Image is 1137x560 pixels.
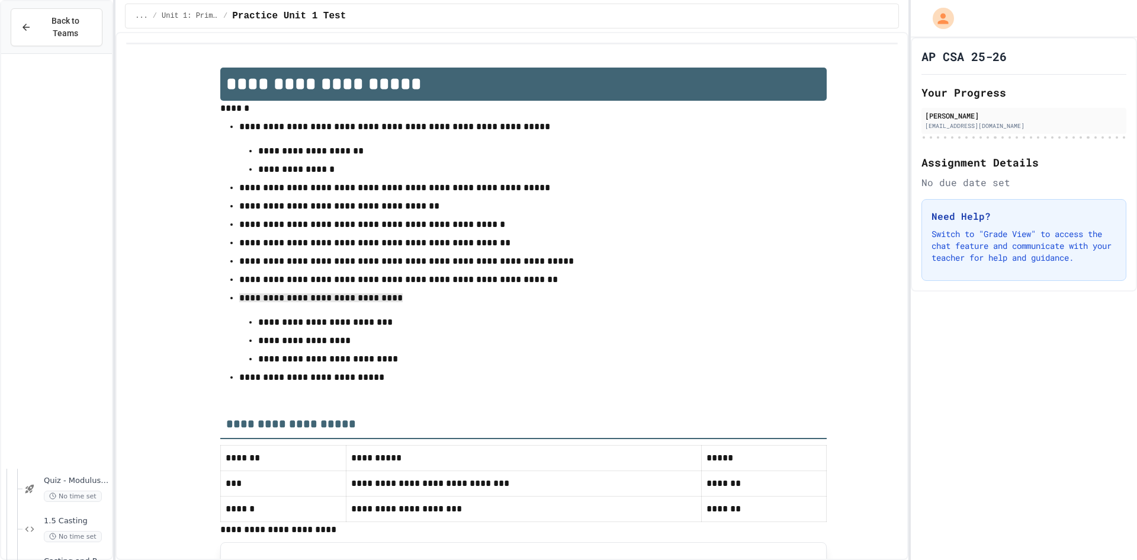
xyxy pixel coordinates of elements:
[38,15,92,40] span: Back to Teams
[1087,513,1125,548] iframe: chat widget
[925,121,1123,130] div: [EMAIL_ADDRESS][DOMAIN_NAME]
[920,5,957,32] div: My Account
[932,228,1116,264] p: Switch to "Grade View" to access the chat feature and communicate with your teacher for help and ...
[921,175,1126,190] div: No due date set
[921,154,1126,171] h2: Assignment Details
[921,84,1126,101] h2: Your Progress
[153,11,157,21] span: /
[223,11,227,21] span: /
[925,110,1123,121] div: [PERSON_NAME]
[232,9,346,23] span: Practice Unit 1 Test
[11,8,102,46] button: Back to Teams
[135,11,148,21] span: ...
[932,209,1116,223] h3: Need Help?
[162,11,219,21] span: Unit 1: Primitive Types
[44,516,110,526] span: 1.5 Casting
[44,491,102,502] span: No time set
[44,531,102,542] span: No time set
[44,476,110,486] span: Quiz - Modulus Review
[1039,461,1125,511] iframe: chat widget
[921,48,1007,65] h1: AP CSA 25-26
